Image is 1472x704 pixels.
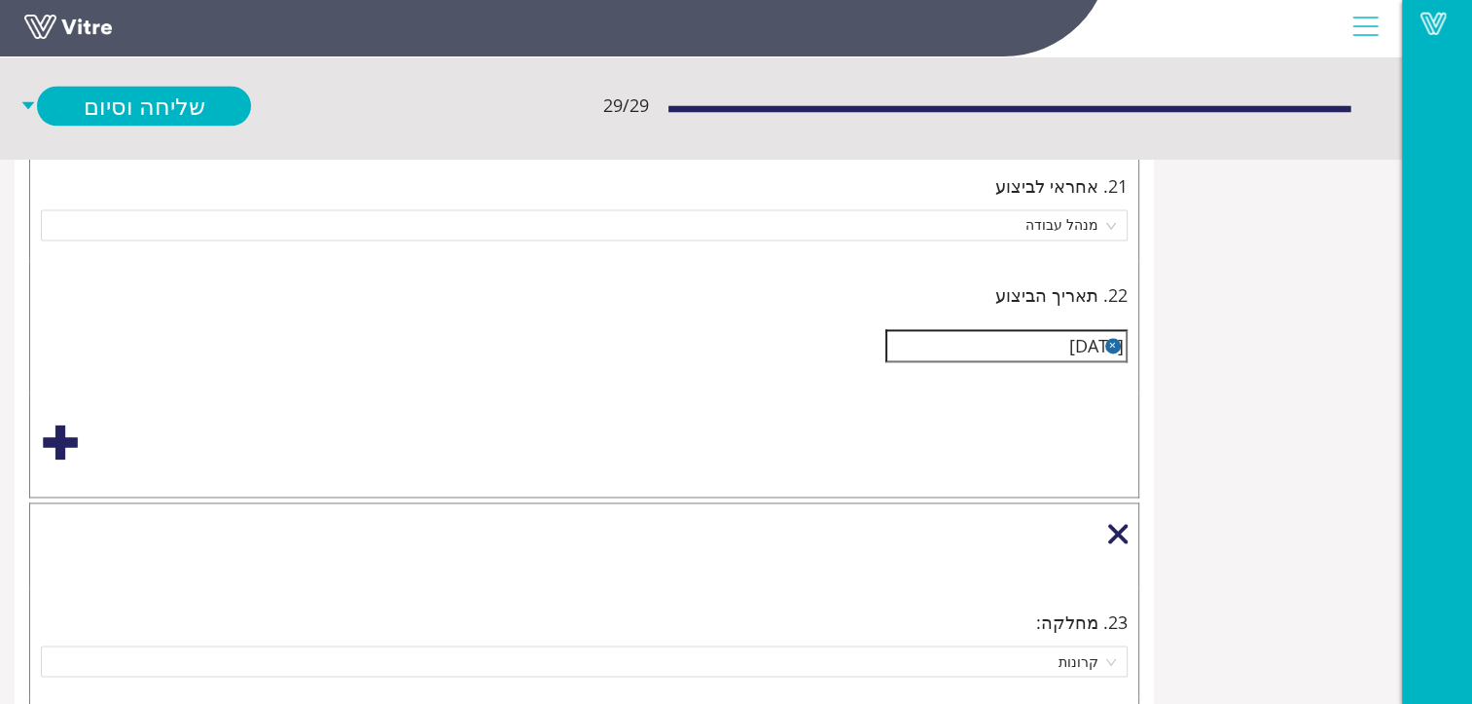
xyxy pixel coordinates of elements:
[19,87,37,127] span: caret-down
[37,87,251,127] a: שליחה וסיום
[995,281,1128,309] span: 22. תאריך הביצוע
[603,93,649,120] span: 29 / 29
[53,210,1116,240] span: מנהל עבודה
[1036,609,1128,636] span: 23. מחלקה:
[53,647,1116,676] span: קרונות
[995,172,1128,200] span: 21. אחראי לביצוע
